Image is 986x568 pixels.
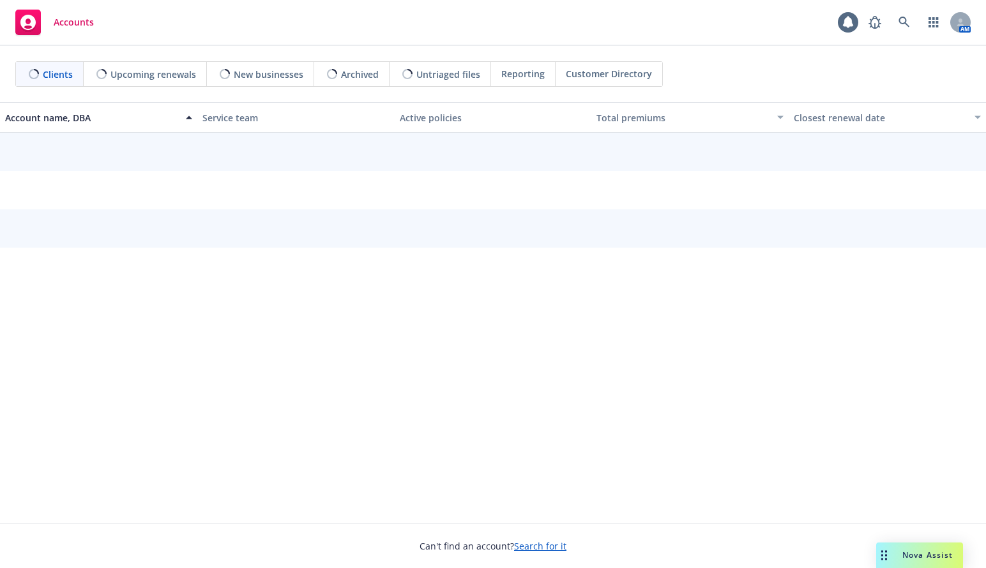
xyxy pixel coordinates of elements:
[596,111,770,124] div: Total premiums
[876,542,892,568] div: Drag to move
[5,111,178,124] div: Account name, DBA
[514,540,566,552] a: Search for it
[501,67,545,80] span: Reporting
[54,17,94,27] span: Accounts
[794,111,967,124] div: Closest renewal date
[43,68,73,81] span: Clients
[789,102,986,133] button: Closest renewal date
[110,68,196,81] span: Upcoming renewals
[862,10,888,35] a: Report a Bug
[202,111,390,124] div: Service team
[921,10,946,35] a: Switch app
[395,102,592,133] button: Active policies
[416,68,480,81] span: Untriaged files
[591,102,789,133] button: Total premiums
[234,68,303,81] span: New businesses
[341,68,379,81] span: Archived
[10,4,99,40] a: Accounts
[420,539,566,553] span: Can't find an account?
[876,542,963,568] button: Nova Assist
[197,102,395,133] button: Service team
[566,67,652,80] span: Customer Directory
[891,10,917,35] a: Search
[400,111,587,124] div: Active policies
[902,549,953,560] span: Nova Assist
